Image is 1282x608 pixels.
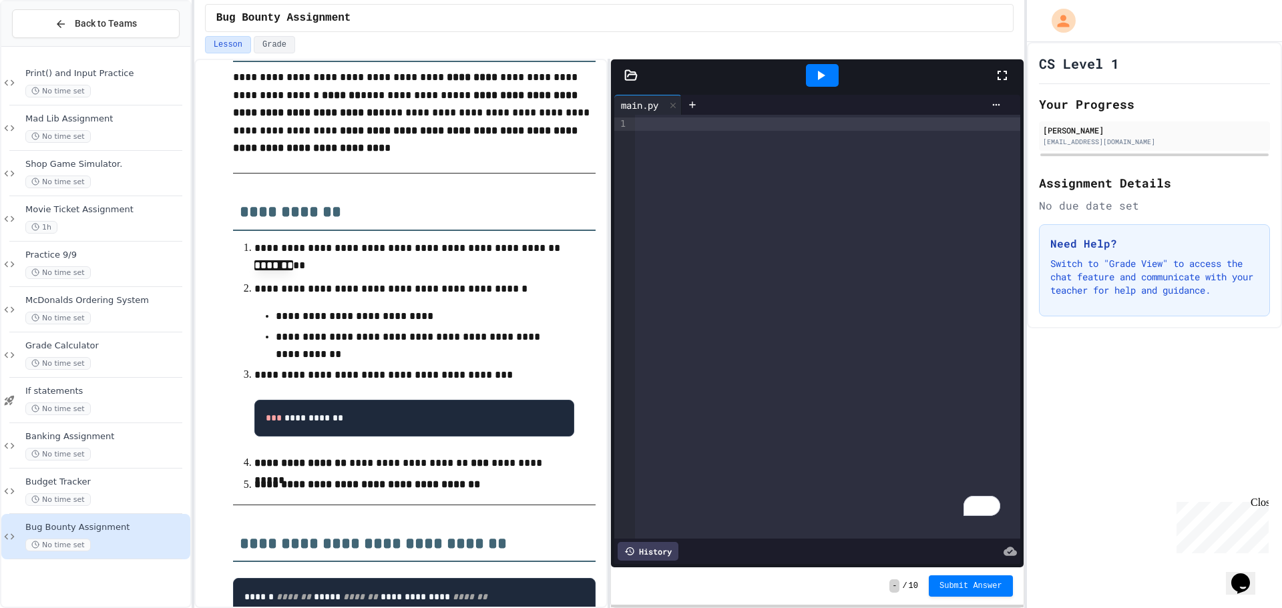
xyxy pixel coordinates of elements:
div: No due date set [1039,198,1270,214]
span: Bug Bounty Assignment [216,10,351,26]
h2: Assignment Details [1039,174,1270,192]
span: Shop Game Simulator. [25,159,188,170]
span: No time set [25,312,91,324]
span: No time set [25,176,91,188]
iframe: chat widget [1171,497,1269,553]
span: Banking Assignment [25,431,188,442]
div: [PERSON_NAME] [1043,124,1266,136]
span: Grade Calculator [25,340,188,352]
h1: CS Level 1 [1039,54,1119,73]
iframe: chat widget [1226,555,1269,595]
button: Back to Teams [12,9,180,38]
div: My Account [1038,5,1079,36]
span: 10 [909,581,918,591]
button: Lesson [205,36,251,53]
div: History [618,542,678,561]
span: No time set [25,357,91,370]
span: No time set [25,266,91,279]
span: Bug Bounty Assignment [25,522,188,533]
div: main.py [614,95,682,115]
span: Mad Lib Assignment [25,113,188,125]
div: main.py [614,98,665,112]
span: No time set [25,448,91,461]
span: No time set [25,493,91,506]
span: Movie Ticket Assignment [25,204,188,216]
span: / [902,581,907,591]
h2: Your Progress [1039,95,1270,113]
div: To enrich screen reader interactions, please activate Accessibility in Grammarly extension settings [635,115,1020,539]
span: If statements [25,386,188,397]
span: No time set [25,402,91,415]
button: Submit Answer [929,575,1013,597]
h3: Need Help? [1050,236,1259,252]
div: [EMAIL_ADDRESS][DOMAIN_NAME] [1043,137,1266,147]
div: 1 [614,117,628,131]
span: Submit Answer [939,581,1002,591]
div: Chat with us now!Close [5,5,92,85]
span: McDonalds Ordering System [25,295,188,306]
span: 1h [25,221,57,234]
span: Back to Teams [75,17,137,31]
span: Practice 9/9 [25,250,188,261]
span: Budget Tracker [25,477,188,488]
button: Grade [254,36,295,53]
span: No time set [25,539,91,551]
span: No time set [25,130,91,143]
span: No time set [25,85,91,97]
span: - [889,579,899,593]
span: Print() and Input Practice [25,68,188,79]
p: Switch to "Grade View" to access the chat feature and communicate with your teacher for help and ... [1050,257,1259,297]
